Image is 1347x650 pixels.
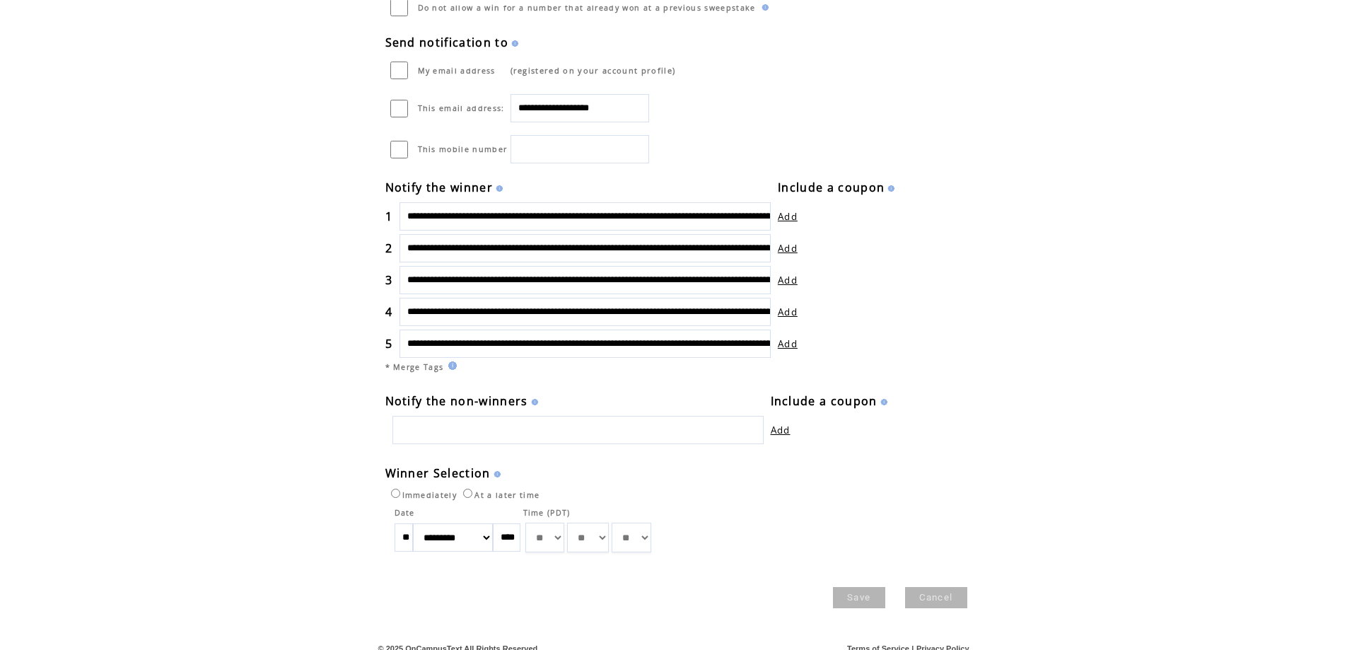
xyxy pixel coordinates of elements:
[905,587,967,608] a: Cancel
[391,489,400,498] input: Immediately
[778,306,798,318] a: Add
[491,471,501,477] img: help.gif
[523,508,571,518] span: Time (PDT)
[385,35,509,50] span: Send notification to
[395,508,415,518] span: Date
[444,361,457,370] img: help.gif
[493,185,503,192] img: help.gif
[771,393,877,409] span: Include a coupon
[385,304,392,320] span: 4
[778,180,885,195] span: Include a coupon
[418,144,508,154] span: This mobile number
[385,336,392,352] span: 5
[385,180,494,195] span: Notify the winner
[460,490,540,500] label: At a later time
[385,362,444,372] span: * Merge Tags
[387,490,457,500] label: Immediately
[418,103,505,113] span: This email address:
[778,210,798,223] a: Add
[418,66,496,76] span: My email address
[778,337,798,350] a: Add
[885,185,894,192] img: help.gif
[778,242,798,255] a: Add
[771,424,791,436] a: Add
[385,272,392,288] span: 3
[418,3,756,13] span: Do not allow a win for a number that already won at a previous sweepstake
[877,399,887,405] img: help.gif
[833,587,885,608] a: Save
[508,40,518,47] img: help.gif
[528,399,538,405] img: help.gif
[385,393,528,409] span: Notify the non-winners
[385,240,392,256] span: 2
[778,274,798,286] a: Add
[385,465,491,481] span: Winner Selection
[759,4,769,11] img: help.gif
[463,489,472,498] input: At a later time
[385,209,392,224] span: 1
[511,65,676,76] span: (registered on your account profile)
